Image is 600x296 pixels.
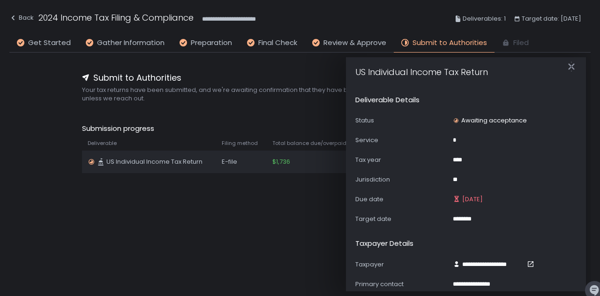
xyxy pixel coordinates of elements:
[412,38,487,48] span: Submit to Authorities
[222,140,258,147] span: Filing method
[28,38,71,48] span: Get Started
[355,175,449,184] div: Jurisdiction
[513,38,529,48] span: Filed
[272,140,346,147] span: Total balance due/overpaid
[191,38,232,48] span: Preparation
[272,158,290,166] span: $1,736
[38,11,194,24] h1: 2024 Income Tax Filing & Compliance
[355,136,449,144] div: Service
[355,238,413,249] h2: Taxpayer details
[355,116,449,125] div: Status
[88,140,117,147] span: Deliverable
[93,71,181,84] span: Submit to Authorities
[82,86,518,103] span: Your tax returns have been submitted, and we're awaiting confirmation that they have been accepte...
[522,13,581,24] span: Target date: [DATE]
[355,54,488,78] h1: US Individual Income Tax Return
[462,195,483,204] span: [DATE]
[355,95,420,106] h2: Deliverable details
[355,215,449,223] div: Target date
[9,11,34,27] button: Back
[355,156,449,164] div: Tax year
[453,116,527,125] div: Awaiting acceptance
[9,12,34,23] div: Back
[258,38,297,48] span: Final Check
[355,280,449,288] div: Primary contact
[82,123,518,134] span: Submission progress
[323,38,386,48] span: Review & Approve
[97,38,165,48] span: Gather Information
[463,13,506,24] span: Deliverables: 1
[355,195,449,204] div: Due date
[106,158,202,166] span: US Individual Income Tax Return
[222,158,261,166] div: E-file
[355,260,449,269] div: Taxpayer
